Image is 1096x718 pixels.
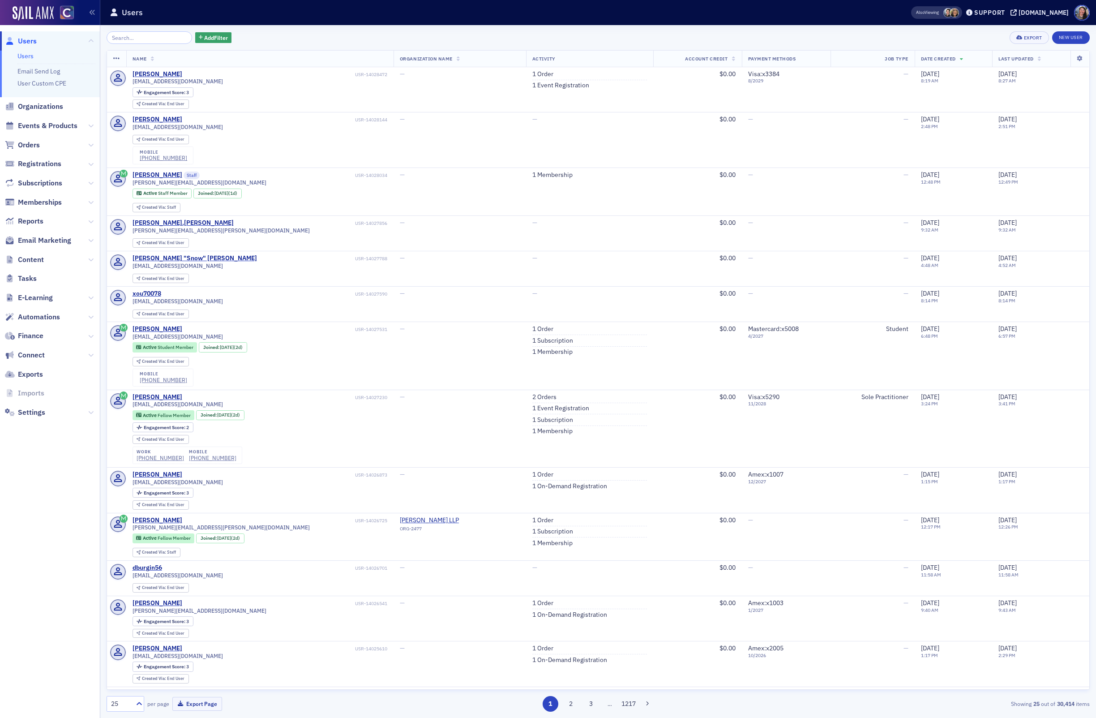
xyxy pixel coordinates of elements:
[998,179,1018,185] time: 12:49 PM
[143,535,158,541] span: Active
[400,325,405,333] span: —
[18,370,43,379] span: Exports
[133,310,189,319] div: Created Via: End User
[998,56,1033,62] span: Last Updated
[998,227,1016,233] time: 9:32 AM
[748,254,753,262] span: —
[136,535,190,541] a: Active Fellow Member
[18,178,62,188] span: Subscriptions
[258,256,387,262] div: USR-14027788
[158,535,191,541] span: Fellow Member
[719,393,736,401] span: $0.00
[142,312,184,317] div: End User
[133,116,182,124] a: [PERSON_NAME]
[18,236,71,245] span: Email Marketing
[5,102,63,112] a: Organizations
[142,240,167,245] span: Created Via :
[719,516,736,524] span: $0.00
[5,236,71,245] a: Email Marketing
[621,696,637,712] button: 1217
[201,172,387,178] div: USR-14028034
[133,290,161,298] a: xou70078
[921,297,938,304] time: 8:14 PM
[18,159,61,169] span: Registrations
[122,7,143,18] h1: Users
[1052,31,1090,44] a: New User
[133,645,182,653] div: [PERSON_NAME]
[921,70,939,78] span: [DATE]
[184,327,387,332] div: USR-14027531
[189,449,236,455] div: mobile
[543,696,558,712] button: 1
[140,155,187,161] div: [PHONE_NUMBER]
[133,298,223,305] span: [EMAIL_ADDRESS][DOMAIN_NAME]
[837,393,908,401] div: Sole Practitioner
[921,524,941,530] time: 12:17 PM
[1019,9,1069,17] div: [DOMAIN_NAME]
[5,140,40,150] a: Orders
[136,412,190,418] a: Active Fellow Member
[5,388,44,398] a: Imports
[748,70,779,78] span: Visa : x3384
[5,331,43,341] a: Finance
[998,254,1017,262] span: [DATE]
[18,388,44,398] span: Imports
[532,416,573,424] a: 1 Subscription
[133,203,180,212] div: Created Via: Staff
[133,479,223,486] span: [EMAIL_ADDRESS][DOMAIN_NAME]
[903,70,908,78] span: —
[143,344,158,350] span: Active
[719,254,736,262] span: $0.00
[184,117,387,123] div: USR-14028144
[133,325,182,333] a: [PERSON_NAME]
[147,700,169,708] label: per page
[107,31,192,44] input: Search…
[201,412,218,418] span: Joined :
[235,220,387,226] div: USR-14027856
[133,471,182,479] div: [PERSON_NAME]
[719,470,736,478] span: $0.00
[133,171,182,179] div: [PERSON_NAME]
[400,171,405,179] span: —
[5,293,53,303] a: E-Learning
[583,696,599,712] button: 3
[133,78,223,85] span: [EMAIL_ADDRESS][DOMAIN_NAME]
[195,32,232,43] button: AddFilter
[903,115,908,123] span: —
[921,516,939,524] span: [DATE]
[998,325,1017,333] span: [DATE]
[921,123,938,129] time: 2:48 PM
[133,516,182,525] a: [PERSON_NAME]
[532,348,573,356] a: 1 Membership
[133,262,223,269] span: [EMAIL_ADDRESS][DOMAIN_NAME]
[921,115,939,123] span: [DATE]
[133,99,189,109] div: Created Via: End User
[137,190,187,196] a: Active Staff Member
[136,344,193,350] a: Active Student Member
[532,171,573,179] a: 1 Membership
[140,371,187,377] div: mobile
[921,56,956,62] span: Date Created
[196,410,244,420] div: Joined: 2025-09-15 00:00:00
[748,115,753,123] span: —
[748,333,825,339] span: 4 / 2027
[921,227,938,233] time: 9:32 AM
[400,516,481,525] span: Crowe LLP
[1010,31,1049,44] button: Export
[563,696,578,712] button: 2
[133,254,257,262] div: [PERSON_NAME] "Snow" [PERSON_NAME]
[998,70,1017,78] span: [DATE]
[133,135,189,144] div: Created Via: End User
[133,357,189,366] div: Created Via: End User
[133,500,189,510] div: Created Via: End User
[748,78,825,84] span: 8 / 2029
[133,56,147,62] span: Name
[903,470,908,478] span: —
[133,333,223,340] span: [EMAIL_ADDRESS][DOMAIN_NAME]
[18,274,37,284] span: Tasks
[998,393,1017,401] span: [DATE]
[18,102,63,112] span: Organizations
[140,150,187,155] div: mobile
